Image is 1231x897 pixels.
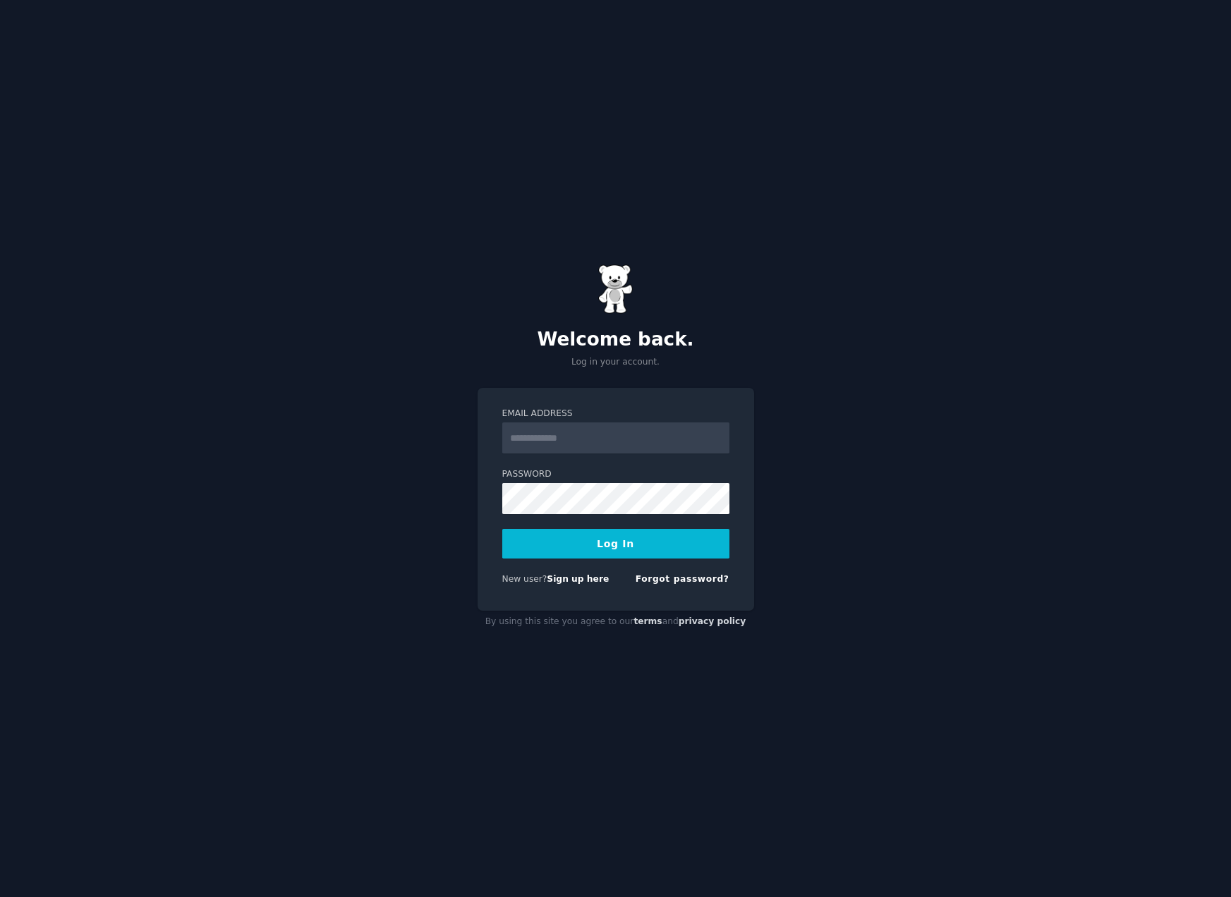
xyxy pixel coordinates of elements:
button: Log In [502,529,729,559]
h2: Welcome back. [478,329,754,351]
label: Password [502,468,729,481]
span: New user? [502,574,547,584]
a: Sign up here [547,574,609,584]
img: Gummy Bear [598,264,633,314]
a: terms [633,616,662,626]
a: privacy policy [679,616,746,626]
div: By using this site you agree to our and [478,611,754,633]
a: Forgot password? [636,574,729,584]
label: Email Address [502,408,729,420]
p: Log in your account. [478,356,754,369]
